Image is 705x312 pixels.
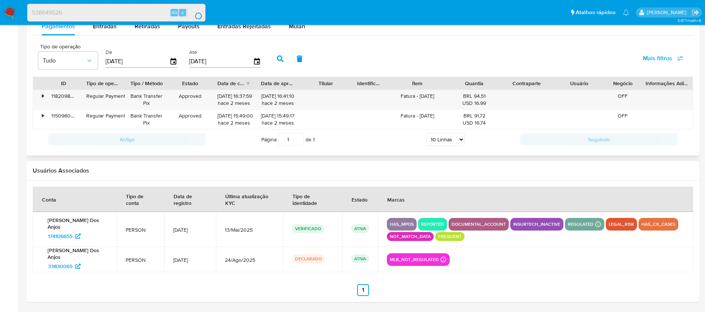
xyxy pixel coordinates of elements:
[181,9,184,16] span: s
[187,7,203,18] button: search-icon
[677,17,701,23] span: 3.157.1-hotfix-5
[171,9,177,16] span: Alt
[692,9,699,16] a: Sair
[576,9,615,16] span: Atalhos rápidos
[28,8,205,17] input: Pesquise usuários ou casos...
[647,9,689,16] p: weverton.gomes@mercadopago.com.br
[623,9,629,16] a: Notificações
[33,167,693,174] h2: Usuários Associados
